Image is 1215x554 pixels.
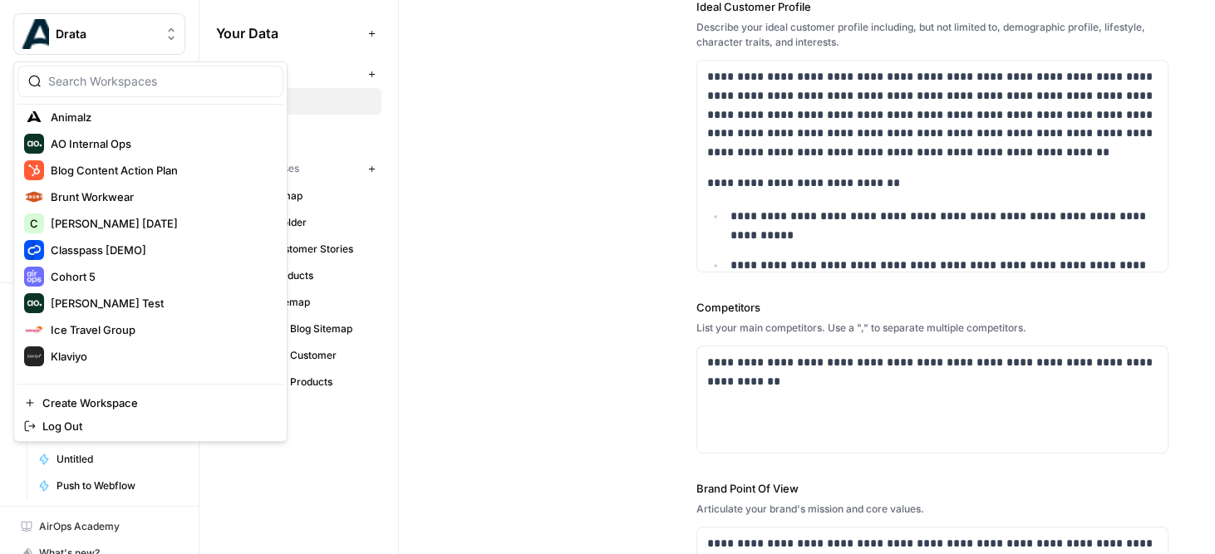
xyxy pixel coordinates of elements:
[216,209,381,236] a: Design Folder
[51,162,270,179] span: Blog Content Action Plan
[56,26,156,42] span: Drata
[51,135,270,152] span: AO Internal Ops
[24,267,44,287] img: Cohort 5 Logo
[51,348,270,365] span: Klaviyo
[51,109,270,125] span: Animalz
[242,321,374,336] span: SafeBase Blog Sitemap
[696,20,1169,50] div: Describe your ideal customer profile including, but not limited to, demographic profile, lifestyl...
[24,320,44,340] img: Ice Travel Group Logo
[51,242,270,258] span: Classpass [DEMO]
[17,391,283,414] a: Create Workspace
[57,452,178,467] span: Untitled
[13,513,185,540] a: AirOps Academy
[216,236,381,262] a: Drata Customer Stories
[216,88,381,115] a: Drata
[51,215,270,232] span: [PERSON_NAME] [DATE]
[30,215,38,232] span: C
[24,293,44,313] img: Dillon Test Logo
[51,321,270,338] span: Ice Travel Group
[696,480,1169,497] label: Brand Point Of View
[242,242,374,257] span: Drata Customer Stories
[216,115,381,141] a: SafeBase
[24,160,44,180] img: Blog Content Action Plan Logo
[242,120,374,135] span: SafeBase
[17,414,283,438] a: Log Out
[13,13,185,55] button: Workspace: Drata
[31,473,185,499] a: Push to Webflow
[242,268,374,283] span: Drata Products
[39,519,178,534] span: AirOps Academy
[24,107,44,127] img: Animalz Logo
[216,183,381,209] a: Blog sitemap
[242,348,374,363] span: SafeBase Customer
[51,189,270,205] span: Brunt Workwear
[216,316,381,342] a: SafeBase Blog Sitemap
[51,375,270,391] span: LegalZoom
[242,189,374,203] span: Blog sitemap
[696,299,1169,316] label: Competitors
[696,502,1169,517] div: Articulate your brand's mission and core values.
[51,295,270,311] span: [PERSON_NAME] Test
[31,446,185,473] a: Untitled
[48,73,273,90] input: Search Workspaces
[24,373,44,393] img: LegalZoom Logo
[57,478,178,493] span: Push to Webflow
[216,289,381,316] a: Drata Sitemap
[242,295,374,310] span: Drata Sitemap
[24,240,44,260] img: Classpass [DEMO] Logo
[42,395,270,411] span: Create Workspace
[216,262,381,289] a: Drata Products
[216,369,381,395] a: SafeBase Products
[24,346,44,366] img: Klaviyo Logo
[13,61,288,442] div: Workspace: Drata
[42,418,270,434] span: Log Out
[696,321,1169,336] div: List your main competitors. Use a "," to separate multiple competitors.
[242,215,374,230] span: Design Folder
[216,23,362,43] span: Your Data
[242,94,374,109] span: Drata
[51,268,270,285] span: Cohort 5
[242,375,374,390] span: SafeBase Products
[24,187,44,207] img: Brunt Workwear Logo
[216,342,381,369] a: SafeBase Customer
[24,134,44,154] img: AO Internal Ops Logo
[19,19,49,49] img: Drata Logo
